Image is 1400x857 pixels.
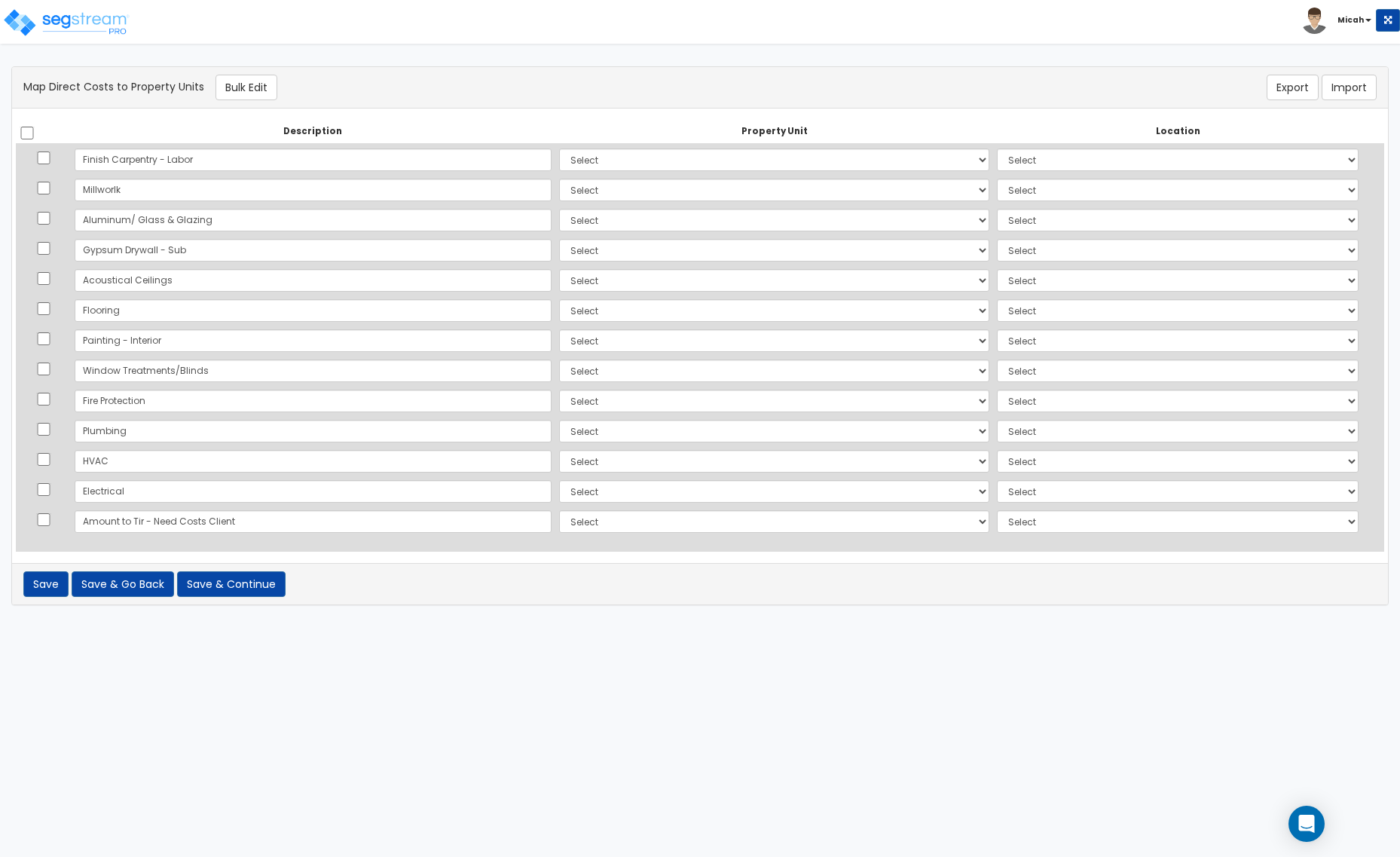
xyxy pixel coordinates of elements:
[12,75,929,100] div: Map Direct Costs to Property Units
[72,571,174,597] button: Save & Go Back
[177,571,286,597] button: Save & Continue
[1322,75,1377,100] button: Import
[71,120,555,144] th: Description
[216,75,277,100] button: Bulk Edit
[555,120,994,144] th: Property Unit
[1288,806,1325,842] div: Open Intercom Messenger
[23,571,69,597] button: Save
[993,120,1362,144] th: Location
[1337,14,1364,26] b: Micah
[2,8,130,38] img: logo_pro_r.png
[1301,8,1328,34] img: avatar.png
[1267,75,1319,100] button: Export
